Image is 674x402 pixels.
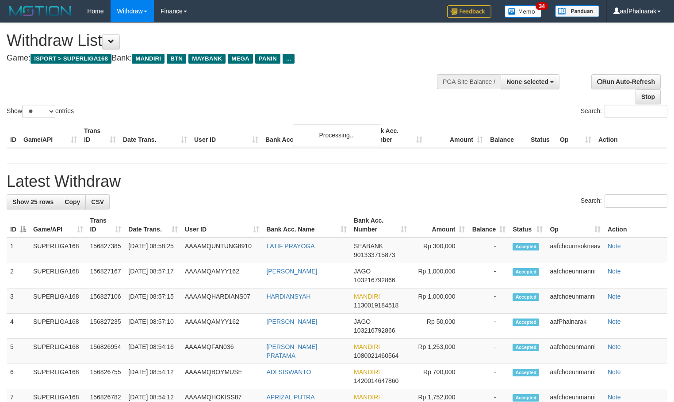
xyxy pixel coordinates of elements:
[255,54,280,64] span: PANIN
[486,123,527,148] th: Balance
[468,288,509,314] td: -
[7,173,667,190] h1: Latest Withdraw
[191,123,262,148] th: User ID
[87,263,125,288] td: 156827167
[354,394,380,401] span: MANDIRI
[87,339,125,364] td: 156826954
[608,293,621,300] a: Note
[119,123,191,148] th: Date Trans.
[20,123,80,148] th: Game/API
[87,238,125,263] td: 156827385
[7,212,30,238] th: ID: activate to sort column descending
[513,293,539,301] span: Accepted
[85,194,110,209] a: CSV
[527,123,556,148] th: Status
[125,238,181,263] td: [DATE] 08:58:25
[354,368,380,375] span: MANDIRI
[354,277,395,284] span: Copy 103216792866 to clipboard
[546,238,604,263] td: aafchournsokneav
[7,54,440,63] h4: Game: Bank:
[7,238,30,263] td: 1
[125,263,181,288] td: [DATE] 08:57:17
[604,212,667,238] th: Action
[30,314,87,339] td: SUPERLIGA168
[283,54,295,64] span: ...
[513,344,539,351] span: Accepted
[30,288,87,314] td: SUPERLIGA168
[31,54,111,64] span: ISPORT > SUPERLIGA168
[581,105,667,118] label: Search:
[608,394,621,401] a: Note
[7,339,30,364] td: 5
[546,314,604,339] td: aafPhalnarak
[354,268,371,275] span: JAGO
[354,377,398,384] span: Copy 1420014647860 to clipboard
[426,123,486,148] th: Amount
[181,212,263,238] th: User ID: activate to sort column ascending
[181,238,263,263] td: AAAAMQUNTUNG8910
[437,74,501,89] div: PGA Site Balance /
[87,212,125,238] th: Trans ID: activate to sort column ascending
[7,4,74,18] img: MOTION_logo.png
[87,314,125,339] td: 156827235
[350,212,410,238] th: Bank Acc. Number: activate to sort column ascending
[59,194,86,209] a: Copy
[65,198,80,205] span: Copy
[80,123,119,148] th: Trans ID
[7,32,440,49] h1: Withdraw List
[468,364,509,389] td: -
[354,302,398,309] span: Copy 1130019184518 to clipboard
[468,238,509,263] td: -
[7,123,20,148] th: ID
[30,263,87,288] td: SUPERLIGA168
[167,54,186,64] span: BTN
[12,198,54,205] span: Show 25 rows
[501,74,559,89] button: None selected
[266,243,314,250] a: LATIF PRAYOGA
[125,314,181,339] td: [DATE] 08:57:10
[513,369,539,376] span: Accepted
[262,123,365,148] th: Bank Acc. Name
[513,243,539,250] span: Accepted
[468,263,509,288] td: -
[608,243,621,250] a: Note
[608,268,621,275] a: Note
[266,394,314,401] a: APRIZAL PUTRA
[266,318,317,325] a: [PERSON_NAME]
[513,268,539,276] span: Accepted
[7,314,30,339] td: 4
[595,123,667,148] th: Action
[125,339,181,364] td: [DATE] 08:54:16
[509,212,546,238] th: Status: activate to sort column ascending
[447,5,491,18] img: Feedback.jpg
[468,339,509,364] td: -
[30,364,87,389] td: SUPERLIGA168
[410,364,469,389] td: Rp 700,000
[354,293,380,300] span: MANDIRI
[410,263,469,288] td: Rp 1,000,000
[513,394,539,402] span: Accepted
[581,194,667,208] label: Search:
[546,288,604,314] td: aafchoeunmanni
[468,212,509,238] th: Balance: activate to sort column ascending
[181,263,263,288] td: AAAAMQAMYY162
[546,263,604,288] td: aafchoeunmanni
[410,314,469,339] td: Rp 50,000
[636,89,661,104] a: Stop
[30,339,87,364] td: SUPERLIGA168
[546,339,604,364] td: aafchoeunmanni
[536,2,548,10] span: 34
[505,5,542,18] img: Button%20Memo.svg
[132,54,165,64] span: MANDIRI
[354,318,371,325] span: JAGO
[591,74,661,89] a: Run Auto-Refresh
[410,238,469,263] td: Rp 300,000
[125,288,181,314] td: [DATE] 08:57:15
[266,268,317,275] a: [PERSON_NAME]
[181,314,263,339] td: AAAAMQAMYY162
[125,212,181,238] th: Date Trans.: activate to sort column ascending
[263,212,350,238] th: Bank Acc. Name: activate to sort column ascending
[188,54,226,64] span: MAYBANK
[605,105,667,118] input: Search:
[354,243,383,250] span: SEABANK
